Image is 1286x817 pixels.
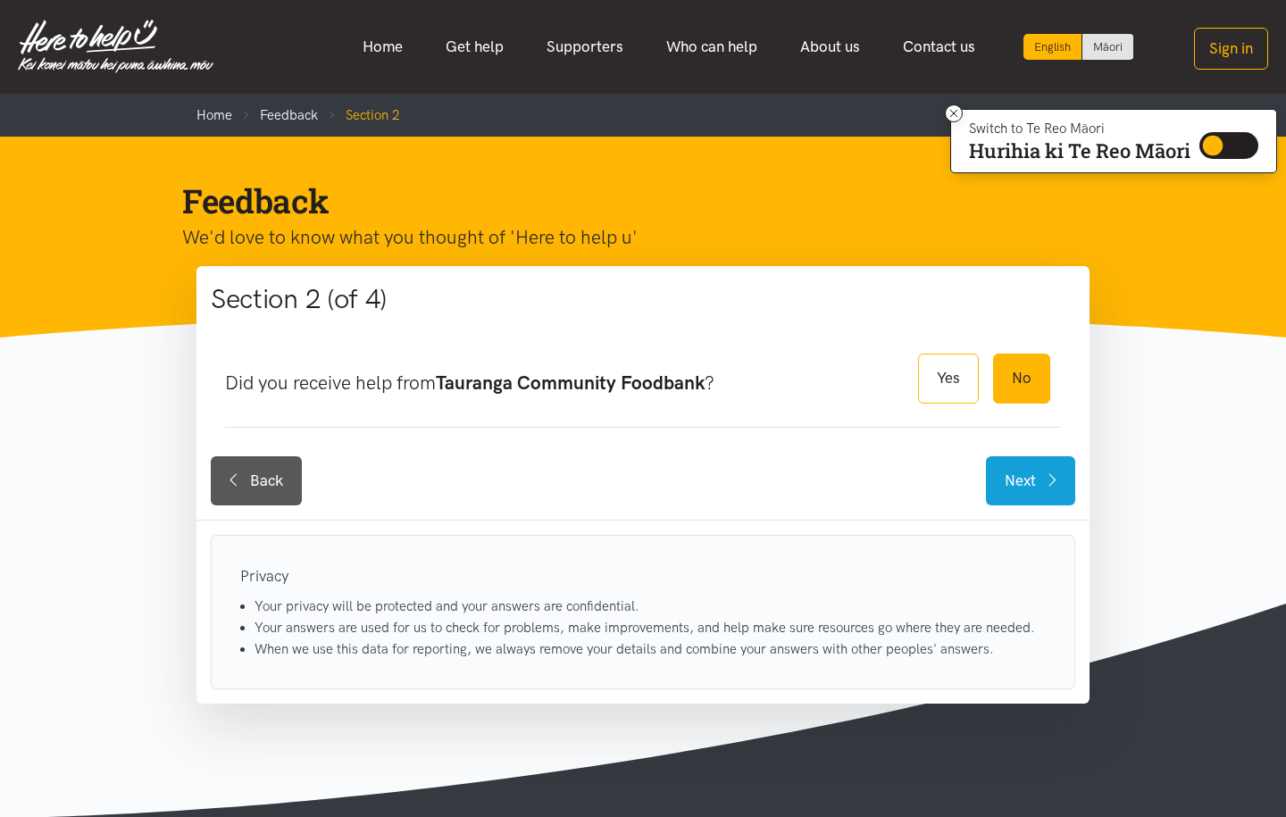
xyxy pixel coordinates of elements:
a: Supporters [525,28,645,66]
li: When we use this data for reporting, we always remove your details and combine your answers with ... [255,638,1046,660]
li: Your privacy will be protected and your answers are confidential. [255,596,1046,617]
a: Next [986,456,1075,505]
li: Section 2 [318,104,399,126]
p: Did you receive help from ? [225,354,714,398]
a: Home [196,107,232,123]
a: Back [211,456,302,505]
a: Contact us [881,28,997,66]
p: Privacy [240,564,1046,588]
a: Who can help [645,28,779,66]
h1: Feedback [182,179,1075,222]
a: About us [779,28,881,66]
b: Tauranga Community Foodbank [436,371,705,394]
a: Switch to Te Reo Māori [1082,34,1133,60]
a: Feedback [260,107,318,123]
p: Switch to Te Reo Māori [969,123,1190,134]
div: Current language [1023,34,1082,60]
a: Home [341,28,424,66]
p: We'd love to know what you thought of 'Here to help u' [182,222,1075,253]
img: Home [18,20,213,73]
button: Sign in [1194,28,1268,70]
label: Yes [918,354,979,403]
li: Your answers are used for us to check for problems, make improvements, and help make sure resourc... [255,617,1046,638]
div: Language toggle [1023,34,1134,60]
p: Hurihia ki Te Reo Māori [969,143,1190,159]
label: No [993,354,1050,403]
h2: Section 2 (of 4) [211,280,1075,318]
a: Get help [424,28,525,66]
